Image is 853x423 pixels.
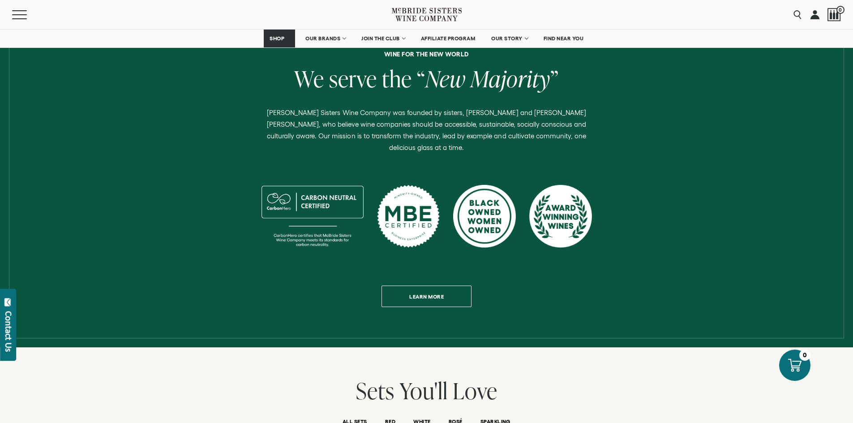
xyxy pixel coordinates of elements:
[415,30,481,47] a: AFFILIATE PROGRAM
[381,286,472,307] a: Learn more
[356,30,411,47] a: JOIN THE CLUB
[4,311,13,352] div: Contact Us
[294,63,324,94] span: We
[544,35,584,42] span: FIND NEAR YOU
[264,30,295,47] a: SHOP
[417,63,425,94] span: “
[550,63,559,94] span: ”
[799,350,810,361] div: 0
[270,35,285,42] span: SHOP
[538,30,590,47] a: FIND NEAR YOU
[12,10,44,19] button: Mobile Menu Trigger
[836,6,844,14] span: 0
[394,288,459,305] span: Learn more
[399,375,448,406] span: You'll
[485,30,533,47] a: OUR STORY
[421,35,476,42] span: AFFILIATE PROGRAM
[300,30,351,47] a: OUR BRANDS
[453,375,497,406] span: Love
[305,35,340,42] span: OUR BRANDS
[491,35,523,42] span: OUR STORY
[75,51,778,57] h6: Wine for the new world
[382,63,412,94] span: the
[329,63,377,94] span: serve
[425,63,466,94] span: New
[471,63,550,94] span: Majority
[361,35,400,42] span: JOIN THE CLUB
[356,375,394,406] span: Sets
[258,107,595,154] p: [PERSON_NAME] Sisters Wine Company was founded by sisters, [PERSON_NAME] and [PERSON_NAME] [PERSO...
